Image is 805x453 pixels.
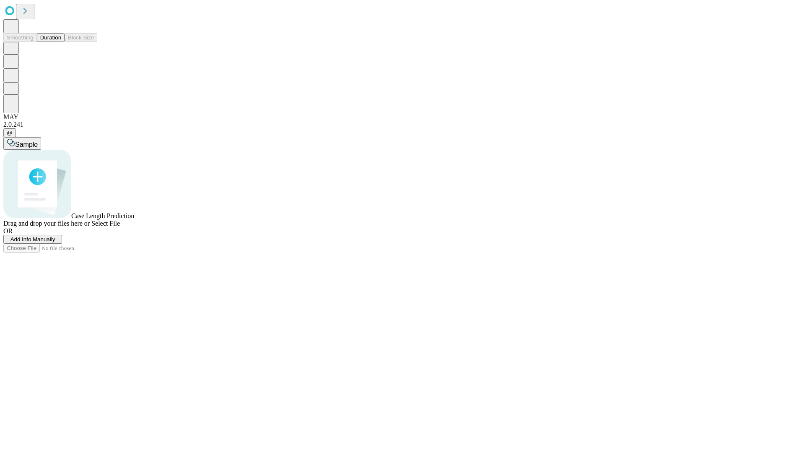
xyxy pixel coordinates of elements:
[3,220,90,227] span: Drag and drop your files here or
[3,121,802,128] div: 2.0.241
[3,128,16,137] button: @
[71,212,134,219] span: Case Length Prediction
[15,141,38,148] span: Sample
[3,33,37,42] button: Smoothing
[3,113,802,121] div: MAY
[65,33,97,42] button: Block Size
[7,130,13,136] span: @
[37,33,65,42] button: Duration
[3,235,62,244] button: Add Info Manually
[10,236,55,242] span: Add Info Manually
[3,227,13,234] span: OR
[91,220,120,227] span: Select File
[3,137,41,150] button: Sample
